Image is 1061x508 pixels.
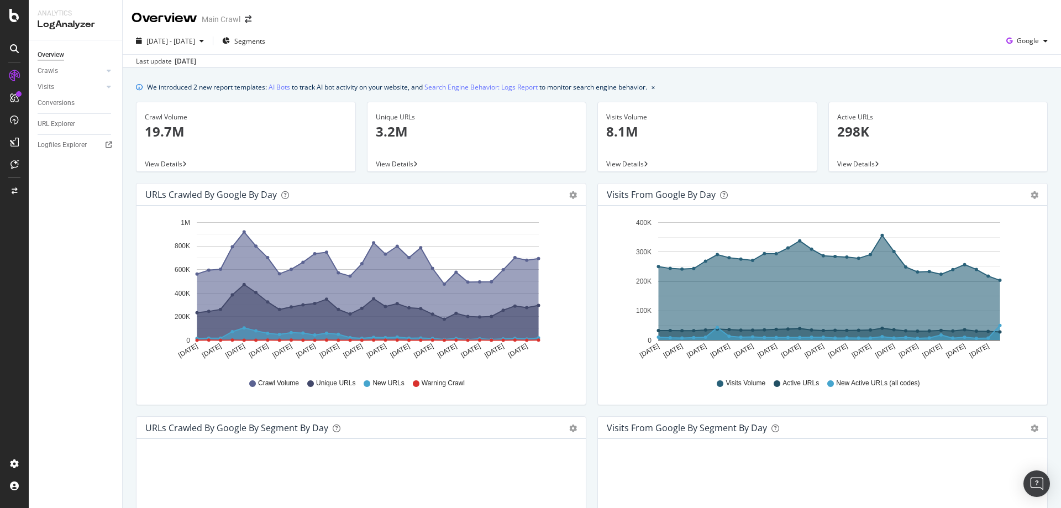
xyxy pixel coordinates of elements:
[38,97,114,109] a: Conversions
[218,32,270,50] button: Segments
[38,18,113,31] div: LogAnalyzer
[245,15,251,23] div: arrow-right-arrow-left
[136,81,1048,93] div: info banner
[38,65,103,77] a: Crawls
[636,248,652,256] text: 300K
[318,342,340,359] text: [DATE]
[175,313,190,321] text: 200K
[248,342,270,359] text: [DATE]
[837,112,1039,122] div: Active URLs
[569,425,577,432] div: gear
[968,342,990,359] text: [DATE]
[38,97,75,109] div: Conversions
[850,342,873,359] text: [DATE]
[38,49,64,61] div: Overview
[145,159,182,169] span: View Details
[38,65,58,77] div: Crawls
[295,342,317,359] text: [DATE]
[569,191,577,199] div: gear
[1017,36,1039,45] span: Google
[38,81,103,93] a: Visits
[38,139,87,151] div: Logfiles Explorer
[606,122,808,141] p: 8.1M
[607,189,716,200] div: Visits from Google by day
[389,342,411,359] text: [DATE]
[483,342,505,359] text: [DATE]
[145,122,347,141] p: 19.7M
[147,81,647,93] div: We introduced 2 new report templates: to track AI bot activity on your website, and to monitor se...
[607,422,767,433] div: Visits from Google By Segment By Day
[145,422,328,433] div: URLs Crawled by Google By Segment By Day
[372,379,404,388] span: New URLs
[836,379,920,388] span: New Active URLs (all codes)
[132,32,208,50] button: [DATE] - [DATE]
[38,49,114,61] a: Overview
[424,81,538,93] a: Search Engine Behavior: Logs Report
[136,56,196,66] div: Last update
[709,342,731,359] text: [DATE]
[38,81,54,93] div: Visits
[1023,470,1050,497] div: Open Intercom Messenger
[365,342,387,359] text: [DATE]
[1031,425,1038,432] div: gear
[662,342,684,359] text: [DATE]
[413,342,435,359] text: [DATE]
[181,219,190,227] text: 1M
[874,342,896,359] text: [DATE]
[175,243,190,250] text: 800K
[38,118,75,130] div: URL Explorer
[145,112,347,122] div: Crawl Volume
[636,219,652,227] text: 400K
[177,342,199,359] text: [DATE]
[638,342,660,359] text: [DATE]
[782,379,819,388] span: Active URLs
[837,122,1039,141] p: 298K
[271,342,293,359] text: [DATE]
[897,342,920,359] text: [DATE]
[436,342,458,359] text: [DATE]
[269,81,290,93] a: AI Bots
[38,9,113,18] div: Analytics
[186,337,190,344] text: 0
[316,379,355,388] span: Unique URLs
[202,14,240,25] div: Main Crawl
[1031,191,1038,199] div: gear
[132,9,197,28] div: Overview
[636,277,652,285] text: 200K
[944,342,967,359] text: [DATE]
[460,342,482,359] text: [DATE]
[38,118,114,130] a: URL Explorer
[780,342,802,359] text: [DATE]
[224,342,246,359] text: [DATE]
[38,139,114,151] a: Logfiles Explorer
[803,342,826,359] text: [DATE]
[606,159,644,169] span: View Details
[921,342,943,359] text: [DATE]
[175,56,196,66] div: [DATE]
[146,36,195,46] span: [DATE] - [DATE]
[733,342,755,359] text: [DATE]
[606,112,808,122] div: Visits Volume
[837,159,875,169] span: View Details
[342,342,364,359] text: [DATE]
[175,266,190,274] text: 600K
[649,79,658,95] button: close banner
[827,342,849,359] text: [DATE]
[756,342,778,359] text: [DATE]
[175,290,190,297] text: 400K
[201,342,223,359] text: [DATE]
[648,337,652,344] text: 0
[422,379,465,388] span: Warning Crawl
[376,159,413,169] span: View Details
[145,214,573,368] svg: A chart.
[1002,32,1052,50] button: Google
[607,214,1034,368] svg: A chart.
[258,379,299,388] span: Crawl Volume
[686,342,708,359] text: [DATE]
[636,307,652,315] text: 100K
[234,36,265,46] span: Segments
[376,122,578,141] p: 3.2M
[507,342,529,359] text: [DATE]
